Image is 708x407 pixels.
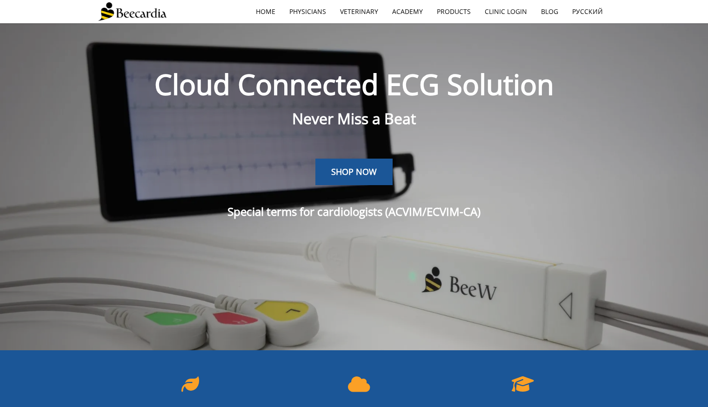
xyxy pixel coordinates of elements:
[98,2,167,21] img: Beecardia
[282,1,333,22] a: Physicians
[534,1,565,22] a: Blog
[565,1,610,22] a: Русский
[249,1,282,22] a: home
[331,166,377,177] span: SHOP NOW
[227,204,481,219] span: Special terms for cardiologists (ACVIM/ECVIM-CA)
[315,159,393,186] a: SHOP NOW
[154,65,554,103] span: Cloud Connected ECG Solution
[478,1,534,22] a: Clinic Login
[430,1,478,22] a: Products
[333,1,385,22] a: Veterinary
[292,108,416,128] span: Never Miss a Beat
[385,1,430,22] a: Academy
